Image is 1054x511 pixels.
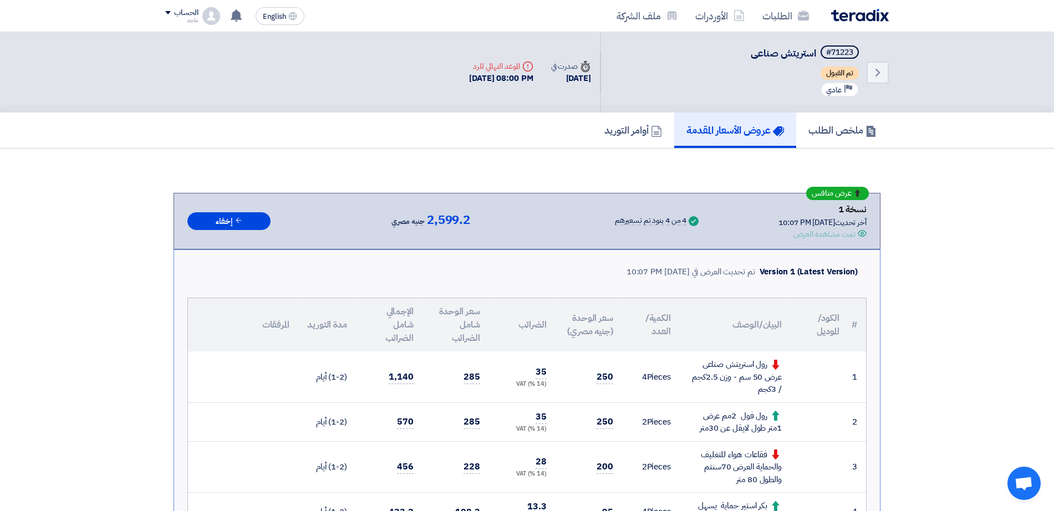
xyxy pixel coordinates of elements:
[753,3,818,29] a: الطلبات
[848,402,866,441] td: 2
[686,124,784,136] h5: عروض الأسعار المقدمة
[622,351,680,402] td: Pieces
[615,217,686,226] div: 4 من 4 بنود تم تسعيرهم
[298,402,356,441] td: (1-2) أيام
[187,212,271,231] button: إخفاء
[422,298,489,351] th: سعر الوحدة شامل الضرائب
[597,370,613,384] span: 250
[812,190,852,197] span: عرض منافس
[389,370,414,384] span: 1,140
[597,415,613,429] span: 250
[536,410,547,424] span: 35
[263,13,286,21] span: English
[622,298,680,351] th: الكمية/العدد
[793,228,856,240] div: تمت مشاهدة العرض
[751,45,861,61] h5: استريتش صناعى
[551,72,591,85] div: [DATE]
[760,265,858,278] div: Version 1 (Latest Version)
[848,441,866,493] td: 3
[689,448,782,486] div: فقاعات هواء للتغليف والحماية العرض 70سنتم والطول 80 متر
[592,113,674,148] a: أوامر التوريد
[848,298,866,351] th: #
[174,8,198,18] div: الحساب
[536,455,547,469] span: 28
[642,371,647,383] span: 4
[791,298,848,351] th: الكود/الموديل
[680,298,791,351] th: البيان/الوصف
[627,265,755,278] div: تم تحديث العرض في [DATE] 10:07 PM
[556,298,622,351] th: سعر الوحدة (جنيه مصري)
[751,45,816,60] span: استريتش صناعى
[551,60,591,72] div: صدرت في
[536,365,547,379] span: 35
[826,85,842,95] span: عادي
[498,380,547,389] div: (14 %) VAT
[622,441,680,493] td: Pieces
[489,298,556,351] th: الضرائب
[642,416,647,428] span: 2
[391,215,425,228] span: جنيه مصري
[464,415,480,429] span: 285
[778,217,867,228] div: أخر تحديث [DATE] 10:07 PM
[608,3,686,29] a: ملف الشركة
[397,415,414,429] span: 570
[202,7,220,25] img: profile_test.png
[498,425,547,434] div: (14 %) VAT
[298,351,356,402] td: (1-2) أيام
[622,402,680,441] td: Pieces
[686,3,753,29] a: الأوردرات
[848,351,866,402] td: 1
[689,358,782,396] div: رول استريتش صناعى عرض 50 سم - وزن 2.5كجم / 3كجم
[464,370,480,384] span: 285
[397,460,414,474] span: 456
[674,113,796,148] a: عروض الأسعار المقدمة
[604,124,662,136] h5: أوامر التوريد
[469,72,533,85] div: [DATE] 08:00 PM
[821,67,859,80] span: تم القبول
[256,7,304,25] button: English
[298,298,356,351] th: مدة التوريد
[427,213,470,227] span: 2,599.2
[831,9,889,22] img: Teradix logo
[188,298,298,351] th: المرفقات
[469,60,533,72] div: الموعد النهائي للرد
[796,113,889,148] a: ملخص الطلب
[464,460,480,474] span: 228
[165,17,198,23] div: ماجد
[356,298,422,351] th: الإجمالي شامل الضرائب
[808,124,877,136] h5: ملخص الطلب
[826,49,853,57] div: #71223
[597,460,613,474] span: 200
[642,461,647,473] span: 2
[778,202,867,217] div: نسخة 1
[1007,467,1041,500] div: Open chat
[498,469,547,479] div: (14 %) VAT
[298,441,356,493] td: (1-2) أيام
[689,410,782,435] div: رول فول 2مم عرض 1متر طول لايقل عن 30متر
